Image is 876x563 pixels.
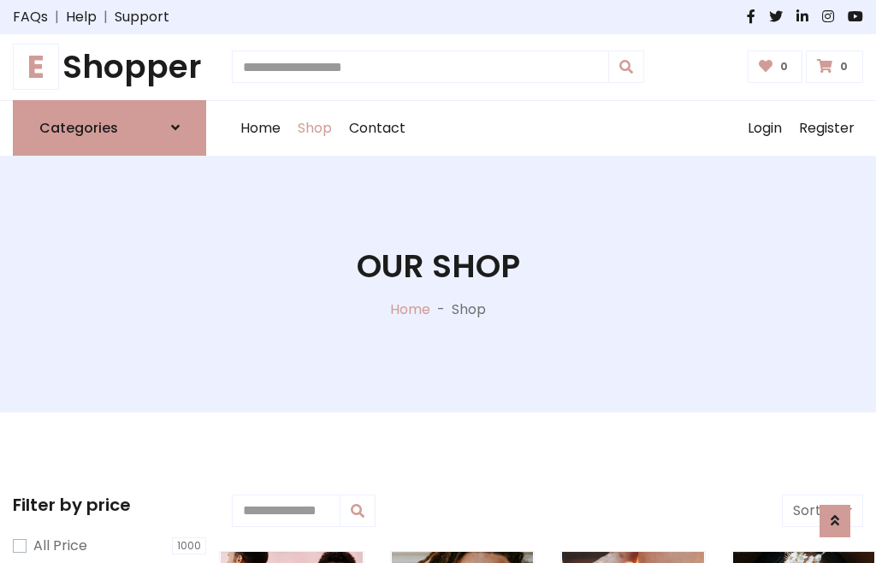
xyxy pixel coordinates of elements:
[48,7,66,27] span: |
[748,50,803,83] a: 0
[390,299,430,319] a: Home
[13,7,48,27] a: FAQs
[33,536,87,556] label: All Price
[289,101,340,156] a: Shop
[13,48,206,86] a: EShopper
[430,299,452,320] p: -
[13,100,206,156] a: Categories
[97,7,115,27] span: |
[66,7,97,27] a: Help
[357,247,520,286] h1: Our Shop
[39,120,118,136] h6: Categories
[782,495,863,527] button: Sort by
[13,495,206,515] h5: Filter by price
[739,101,790,156] a: Login
[13,44,59,90] span: E
[790,101,863,156] a: Register
[836,59,852,74] span: 0
[115,7,169,27] a: Support
[172,537,206,554] span: 1000
[340,101,414,156] a: Contact
[776,59,792,74] span: 0
[452,299,486,320] p: Shop
[13,48,206,86] h1: Shopper
[232,101,289,156] a: Home
[806,50,863,83] a: 0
